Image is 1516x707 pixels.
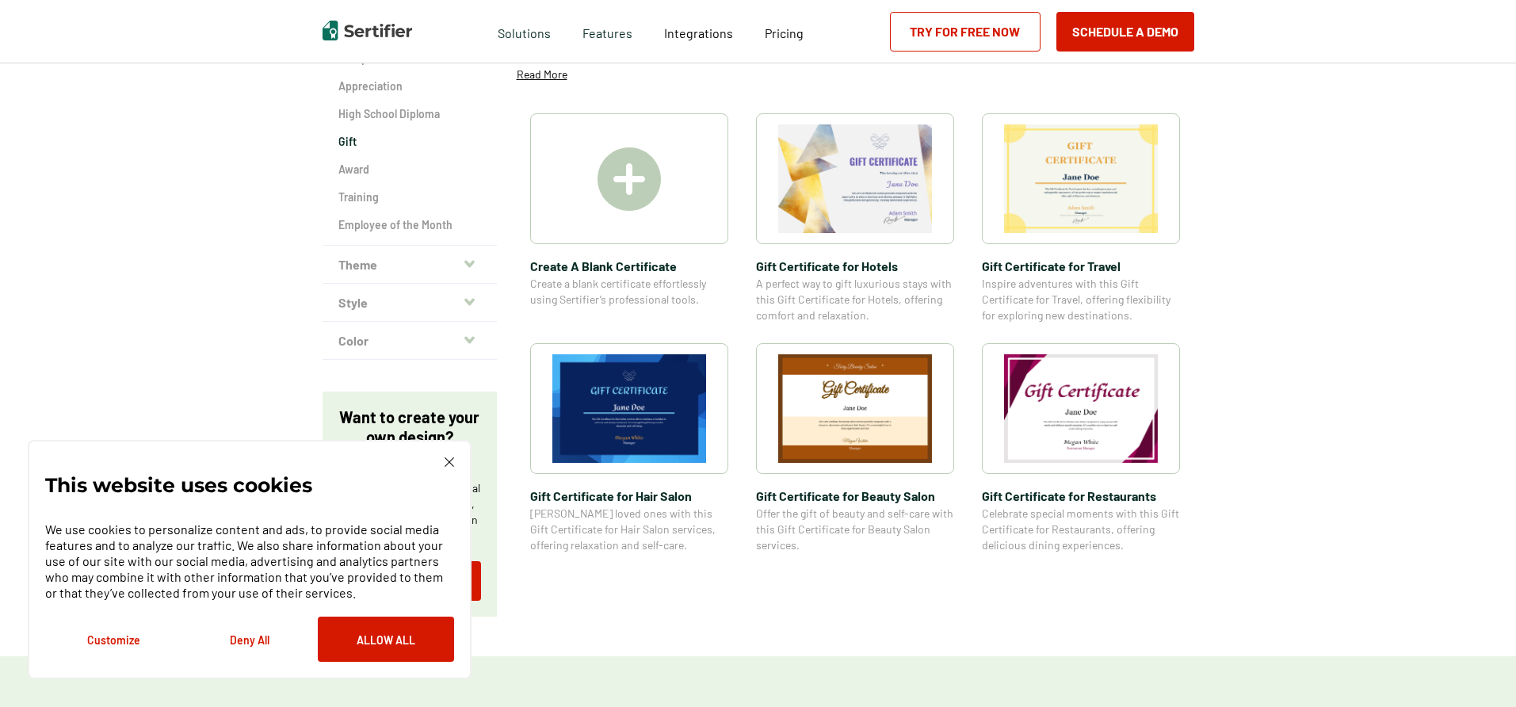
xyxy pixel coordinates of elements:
a: Gift Certificate​ for HotelsGift Certificate​ for HotelsA perfect way to gift luxurious stays wit... [756,113,954,323]
button: Style [323,284,497,322]
img: Gift Certificate​ for Hotels [778,124,932,233]
span: Gift Certificate​ for Beauty Salon [756,486,954,506]
span: Celebrate special moments with this Gift Certificate for Restaurants, offering delicious dining e... [982,506,1180,553]
button: Theme [323,246,497,284]
a: Gift Certificate​ for Hair SalonGift Certificate​ for Hair Salon[PERSON_NAME] loved ones with thi... [530,343,728,553]
button: Schedule a Demo [1056,12,1194,52]
span: A perfect way to gift luxurious stays with this Gift Certificate for Hotels, offering comfort and... [756,276,954,323]
span: Solutions [498,21,551,41]
a: Gift [338,134,481,150]
span: Integrations [664,25,733,40]
img: Gift Certificate​ for Restaurants [1004,354,1158,463]
span: Gift Certificate​ for Hotels [756,256,954,276]
img: Cookie Popup Close [445,457,454,467]
span: Create a blank certificate effortlessly using Sertifier’s professional tools. [530,276,728,308]
button: Customize [45,617,181,662]
button: Deny All [181,617,318,662]
span: Features [582,21,632,41]
img: Gift Certificate​ for Hair Salon [552,354,706,463]
a: Employee of the Month [338,217,481,233]
a: Gift Certificate​ for TravelGift Certificate​ for TravelInspire adventures with this Gift Certifi... [982,113,1180,323]
span: Pricing [765,25,804,40]
span: [PERSON_NAME] loved ones with this Gift Certificate for Hair Salon services, offering relaxation ... [530,506,728,553]
a: Training [338,189,481,205]
img: Gift Certificate​ for Beauty Salon [778,354,932,463]
a: Award [338,162,481,178]
a: Appreciation [338,78,481,94]
a: Pricing [765,21,804,41]
span: Gift Certificate​ for Travel [982,256,1180,276]
p: This website uses cookies [45,477,312,493]
a: Gift Certificate​ for Beauty SalonGift Certificate​ for Beauty SalonOffer the gift of beauty and ... [756,343,954,553]
p: Want to create your own design? [338,407,481,447]
img: Sertifier | Digital Credentialing Platform [323,21,412,40]
span: Gift Certificate​ for Restaurants [982,486,1180,506]
a: Gift Certificate​ for RestaurantsGift Certificate​ for RestaurantsCelebrate special moments with ... [982,343,1180,553]
button: Color [323,322,497,360]
a: Try for Free Now [890,12,1041,52]
button: Allow All [318,617,454,662]
p: Read More [517,67,567,82]
img: Gift Certificate​ for Travel [1004,124,1158,233]
span: Inspire adventures with this Gift Certificate for Travel, offering flexibility for exploring new ... [982,276,1180,323]
a: Integrations [664,21,733,41]
span: Gift Certificate​ for Hair Salon [530,486,728,506]
iframe: Chat Widget [1437,631,1516,707]
span: Create A Blank Certificate [530,256,728,276]
span: Offer the gift of beauty and self-care with this Gift Certificate for Beauty Salon services. [756,506,954,553]
a: High School Diploma [338,106,481,122]
p: We use cookies to personalize content and ads, to provide social media features and to analyze ou... [45,522,454,601]
img: Create A Blank Certificate [598,147,661,211]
